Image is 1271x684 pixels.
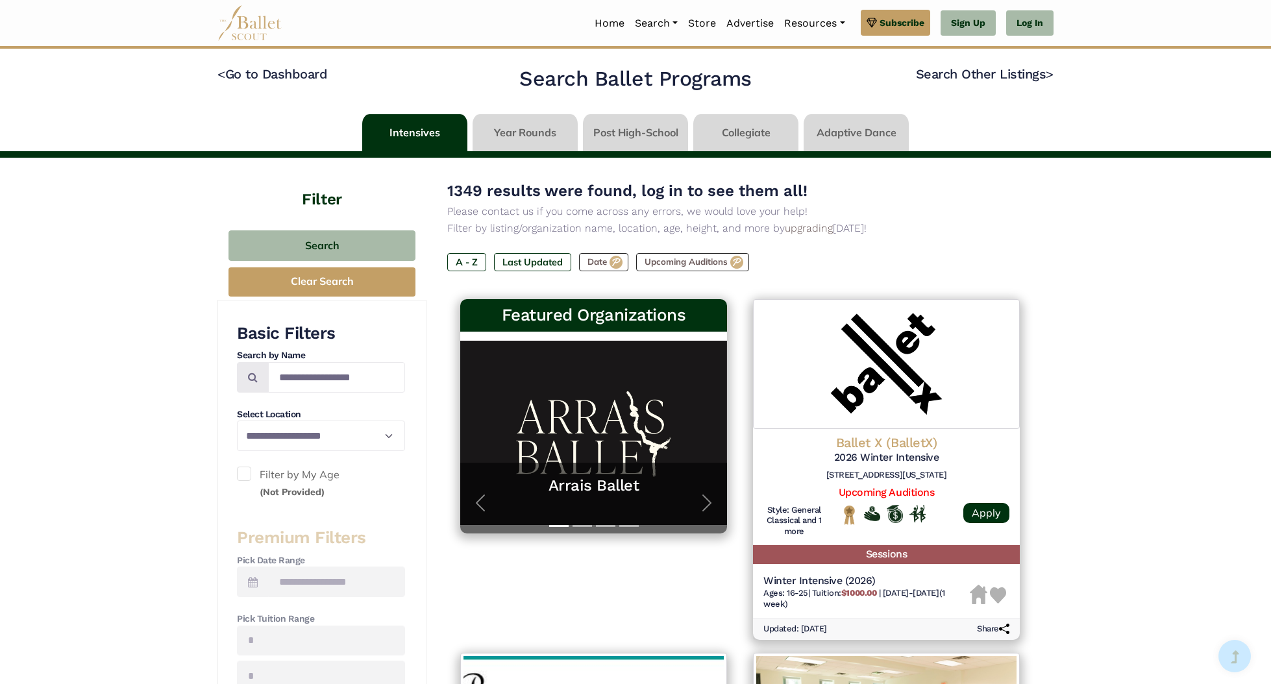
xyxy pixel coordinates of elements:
code: < [217,66,225,82]
span: Subscribe [880,16,924,30]
b: $1000.00 [841,588,876,598]
h5: Winter Intensive (2026) [763,574,970,588]
h6: Updated: [DATE] [763,624,827,635]
h4: Select Location [237,408,405,421]
a: <Go to Dashboard [217,66,327,82]
h4: Pick Tuition Range [237,613,405,626]
li: Intensives [360,114,470,151]
a: Sign Up [941,10,996,36]
p: Please contact us if you come across any errors, we would love your help! [447,203,1033,220]
h2: Search Ballet Programs [519,66,751,93]
h4: Search by Name [237,349,405,362]
li: Adaptive Dance [801,114,911,151]
h6: Style: General Classical and 1 more [763,505,825,538]
button: Slide 1 [549,519,569,533]
img: Heart [990,587,1006,604]
img: In Person [909,505,926,522]
h4: Ballet X (BalletX) [763,434,1009,451]
span: 1349 results were found, log in to see them all! [447,182,808,200]
button: Slide 4 [619,519,639,533]
h6: Share [977,624,1009,635]
li: Post High-School [580,114,691,151]
a: Store [683,10,721,37]
img: Housing Unavailable [970,585,987,604]
span: Tuition: [812,588,879,598]
img: Logo [753,299,1020,429]
a: Search Other Listings> [916,66,1054,82]
code: > [1046,66,1054,82]
label: A - Z [447,253,486,271]
a: Arrais Ballet [473,476,714,496]
h3: Basic Filters [237,323,405,345]
a: upgrading [785,222,833,234]
label: Date [579,253,628,271]
h3: Premium Filters [237,527,405,549]
label: Filter by My Age [237,467,405,500]
li: Year Rounds [470,114,580,151]
a: Apply [963,503,1009,523]
p: Filter by listing/organization name, location, age, height, and more by [DATE]! [447,220,1033,237]
h5: 2026 Winter Intensive [763,451,1009,465]
a: Subscribe [861,10,930,36]
a: Log In [1006,10,1054,36]
small: (Not Provided) [260,486,325,498]
span: Ages: 16-25 [763,588,808,598]
button: Slide 2 [573,519,592,533]
h3: Featured Organizations [471,304,717,326]
h5: Sessions [753,545,1020,564]
span: [DATE]-[DATE] (1 week) [763,588,945,609]
label: Last Updated [494,253,571,271]
img: National [841,505,858,525]
input: Search by names... [268,362,405,393]
h4: Pick Date Range [237,554,405,567]
a: Resources [779,10,850,37]
h4: Filter [217,158,426,211]
button: Search [228,230,415,261]
label: Upcoming Auditions [636,253,749,271]
li: Collegiate [691,114,801,151]
button: Clear Search [228,267,415,297]
img: Offers Financial Aid [864,506,880,520]
a: Advertise [721,10,779,37]
img: gem.svg [867,16,877,30]
a: Home [589,10,630,37]
h6: [STREET_ADDRESS][US_STATE] [763,470,1009,481]
a: Search [630,10,683,37]
h6: | | [763,588,970,610]
img: Offers Scholarship [887,505,903,523]
button: Slide 3 [596,519,615,533]
a: Upcoming Auditions [839,486,934,498]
